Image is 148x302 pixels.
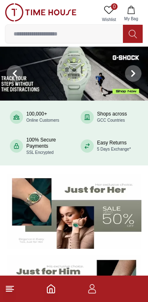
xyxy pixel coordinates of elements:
button: My Bag [119,3,143,24]
a: 0Wishlist [99,3,119,24]
img: Women's Watches Banner [7,174,141,249]
span: Wishlist [99,17,119,23]
span: 0 [111,3,118,10]
div: 100,000+ [26,111,59,123]
span: SSL Encrypted [26,150,53,155]
a: Home [46,284,56,294]
div: Shops across [97,111,127,123]
span: Online Customers [26,118,59,123]
span: GCC Countries [97,118,125,123]
img: ... [5,3,76,21]
div: 100% Secure Payments [26,137,67,156]
span: 5 Days Exchange* [97,147,131,151]
div: Easy Returns [97,140,131,152]
span: My Bag [121,16,141,22]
